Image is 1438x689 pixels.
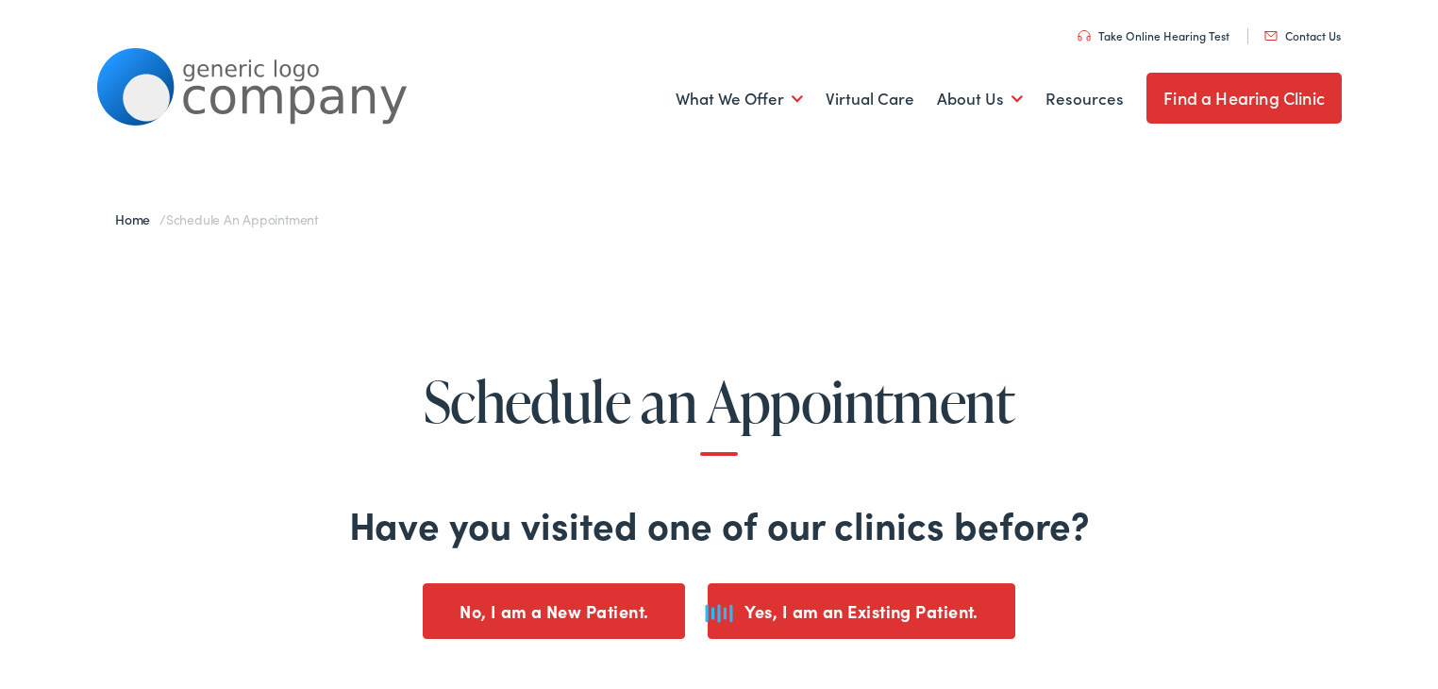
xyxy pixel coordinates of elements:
span: Schedule an Appointment [166,210,318,228]
a: Take Online Hearing Test [1078,27,1229,43]
h1: Schedule an Appointment [58,370,1380,456]
button: Yes, I am an Existing Patient. [708,583,1015,639]
a: Contact Us [1264,27,1341,43]
a: Virtual Care [826,64,914,134]
a: Resources [1045,64,1124,134]
button: No, I am a New Patient. [423,583,685,639]
a: Find a Hearing Clinic [1146,73,1342,124]
svg: audio-loading [695,599,743,628]
span: / [115,210,318,228]
h2: Have you visited one of our clinics before? [58,501,1380,546]
a: Home [115,210,159,228]
img: utility icon [1264,31,1278,41]
img: utility icon [1078,30,1091,42]
a: What We Offer [676,64,803,134]
a: About Us [937,64,1023,134]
